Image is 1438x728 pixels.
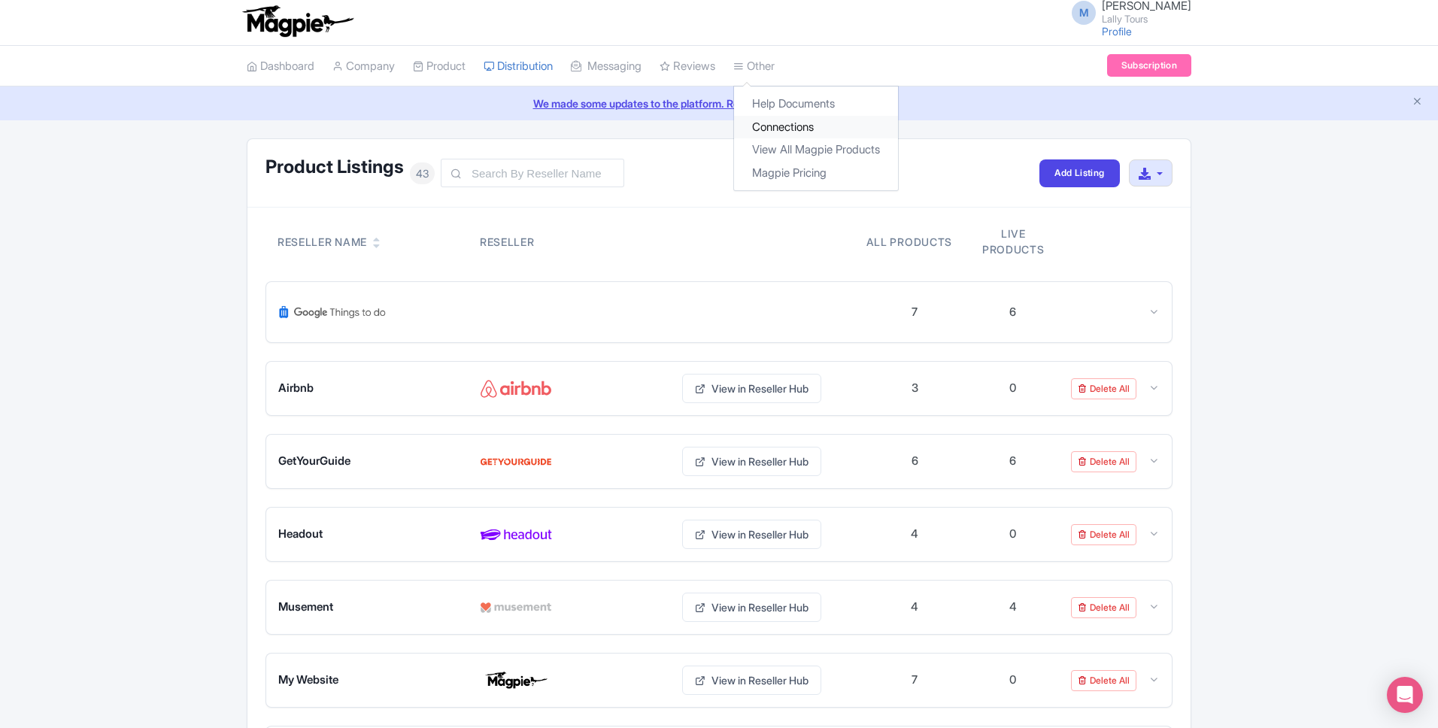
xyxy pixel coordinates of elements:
input: Search By Reseller Name [441,159,624,187]
img: GetYourGuide [480,450,552,474]
a: Delete All [1071,451,1136,472]
a: Profile [1102,25,1132,38]
a: Magpie Pricing [734,162,898,185]
img: Google Things To Do [278,294,387,330]
a: Add Listing [1039,159,1119,187]
div: 7 [912,672,918,689]
div: 6 [912,453,918,470]
a: Subscription [1107,54,1191,77]
span: Musement [278,599,333,616]
img: Airbnb [480,377,552,401]
button: Close announcement [1412,94,1423,111]
h1: Product Listings [265,157,404,177]
div: 6 [1009,453,1016,470]
a: View in Reseller Hub [682,520,821,549]
div: 4 [1009,599,1017,616]
div: Live products [970,226,1056,257]
div: Reseller [480,234,664,250]
a: View in Reseller Hub [682,447,821,476]
img: logo-ab69f6fb50320c5b225c76a69d11143b.png [239,5,356,38]
div: Reseller Name [278,234,367,250]
div: 4 [911,599,918,616]
a: Delete All [1071,597,1136,618]
span: 43 [410,162,435,184]
a: Product [413,46,466,87]
div: 3 [912,380,918,397]
div: All products [866,234,952,250]
span: M [1072,1,1096,25]
a: Dashboard [247,46,314,87]
div: 0 [1009,672,1016,689]
div: 6 [1009,304,1016,321]
div: 0 [1009,380,1016,397]
div: 4 [911,526,918,543]
div: 0 [1009,526,1016,543]
a: View in Reseller Hub [682,666,821,695]
a: Help Documents [734,93,898,116]
img: My Website [480,669,552,693]
a: Reviews [660,46,715,87]
a: Company [332,46,395,87]
a: Other [733,46,775,87]
img: Musement [480,596,552,620]
img: Headout [480,523,552,547]
span: Airbnb [278,380,314,397]
a: View in Reseller Hub [682,374,821,403]
a: Messaging [571,46,642,87]
span: Headout [278,526,323,543]
a: Distribution [484,46,553,87]
a: Connections [734,116,898,139]
small: Lally Tours [1102,14,1191,24]
a: Delete All [1071,670,1136,691]
div: Open Intercom Messenger [1387,677,1423,713]
a: We made some updates to the platform. Read more about the new layout [9,96,1429,111]
a: Delete All [1071,378,1136,399]
a: View All Magpie Products [734,138,898,162]
a: Delete All [1071,524,1136,545]
div: 7 [912,304,918,321]
span: My Website [278,672,338,689]
a: View in Reseller Hub [682,593,821,622]
span: GetYourGuide [278,453,350,470]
